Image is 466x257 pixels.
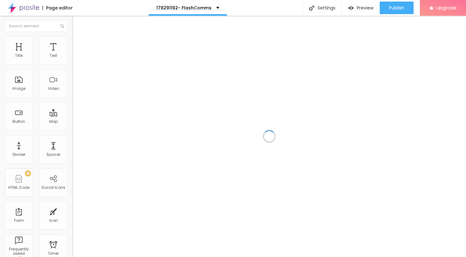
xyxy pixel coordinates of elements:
div: Page editor [42,6,73,10]
p: 178291192- FlashComms [156,6,212,10]
div: Image [13,86,25,91]
div: Timer [48,251,59,256]
span: Publish [389,5,404,10]
div: Text [50,53,57,58]
div: HTML Code [8,185,29,190]
input: Search element [5,20,67,32]
div: Spacer [46,152,60,157]
div: Map [49,119,58,124]
span: Preview [357,5,373,10]
div: Title [15,53,23,58]
img: Icone [60,24,64,28]
div: Icon [49,218,58,223]
span: Upgrade [436,5,457,10]
div: Button [13,119,25,124]
div: Divider [13,152,25,157]
div: Form [14,218,24,223]
div: Video [48,86,59,91]
div: Social Icons [41,185,65,190]
button: Publish [380,2,414,14]
img: Icone [309,5,314,11]
button: Preview [342,2,380,14]
img: view-1.svg [348,5,354,11]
